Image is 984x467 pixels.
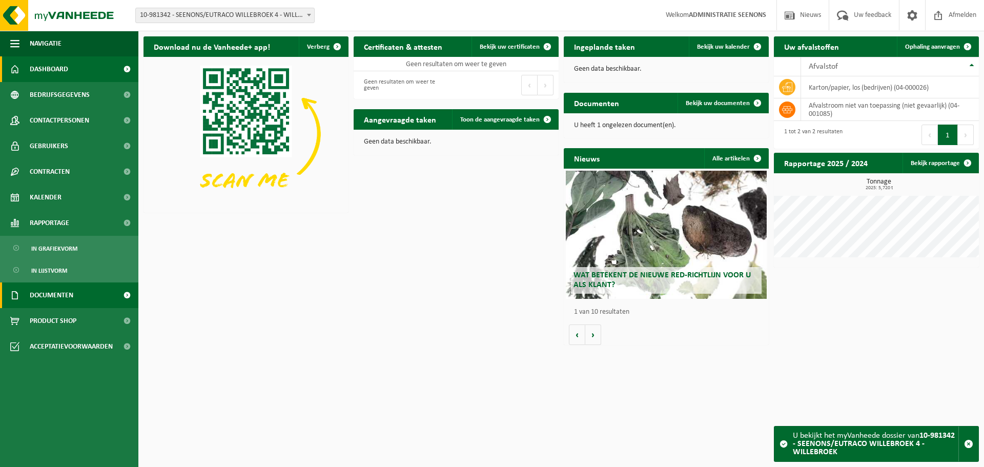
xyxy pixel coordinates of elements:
[480,44,540,50] span: Bekijk uw certificaten
[689,36,768,57] a: Bekijk uw kalender
[793,432,955,456] strong: 10-981342 - SEENONS/EUTRACO WILLEBROEK 4 - WILLEBROEK
[3,238,136,258] a: In grafiekvorm
[905,44,960,50] span: Ophaling aanvragen
[574,122,758,129] p: U heeft 1 ongelezen document(en).
[299,36,347,57] button: Verberg
[774,153,878,173] h2: Rapportage 2025 / 2024
[354,109,446,129] h2: Aangevraagde taken
[452,109,558,130] a: Toon de aangevraagde taken
[564,148,610,168] h2: Nieuws
[136,8,314,23] span: 10-981342 - SEENONS/EUTRACO WILLEBROEK 4 - WILLEBROEK
[354,57,559,71] td: Geen resultaten om weer te geven
[678,93,768,113] a: Bekijk uw documenten
[30,308,76,334] span: Product Shop
[359,74,451,96] div: Geen resultaten om weer te geven
[921,125,938,145] button: Previous
[697,44,750,50] span: Bekijk uw kalender
[779,124,843,146] div: 1 tot 2 van 2 resultaten
[801,76,979,98] td: karton/papier, los (bedrijven) (04-000026)
[307,44,330,50] span: Verberg
[686,100,750,107] span: Bekijk uw documenten
[938,125,958,145] button: 1
[958,125,974,145] button: Next
[135,8,315,23] span: 10-981342 - SEENONS/EUTRACO WILLEBROEK 4 - WILLEBROEK
[573,271,751,289] span: Wat betekent de nieuwe RED-richtlijn voor u als klant?
[460,116,540,123] span: Toon de aangevraagde taken
[30,282,73,308] span: Documenten
[143,57,348,211] img: Download de VHEPlus App
[30,56,68,82] span: Dashboard
[521,75,538,95] button: Previous
[30,108,89,133] span: Contactpersonen
[471,36,558,57] a: Bekijk uw certificaten
[30,31,61,56] span: Navigatie
[31,239,77,258] span: In grafiekvorm
[143,36,280,56] h2: Download nu de Vanheede+ app!
[30,210,69,236] span: Rapportage
[585,324,601,345] button: Volgende
[574,309,764,316] p: 1 van 10 resultaten
[897,36,978,57] a: Ophaling aanvragen
[704,148,768,169] a: Alle artikelen
[774,36,849,56] h2: Uw afvalstoffen
[31,261,67,280] span: In lijstvorm
[566,171,767,299] a: Wat betekent de nieuwe RED-richtlijn voor u als klant?
[30,185,61,210] span: Kalender
[538,75,553,95] button: Next
[569,324,585,345] button: Vorige
[30,334,113,359] span: Acceptatievoorwaarden
[574,66,758,73] p: Geen data beschikbaar.
[3,260,136,280] a: In lijstvorm
[30,82,90,108] span: Bedrijfsgegevens
[779,178,979,191] h3: Tonnage
[903,153,978,173] a: Bekijk rapportage
[354,36,453,56] h2: Certificaten & attesten
[689,11,766,19] strong: ADMINISTRATIE SEENONS
[801,98,979,121] td: afvalstroom niet van toepassing (niet gevaarlijk) (04-001085)
[564,93,629,113] h2: Documenten
[30,159,70,185] span: Contracten
[364,138,548,146] p: Geen data beschikbaar.
[793,427,958,461] div: U bekijkt het myVanheede dossier van
[809,63,838,71] span: Afvalstof
[564,36,645,56] h2: Ingeplande taken
[30,133,68,159] span: Gebruikers
[779,186,979,191] span: 2025: 5,720 t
